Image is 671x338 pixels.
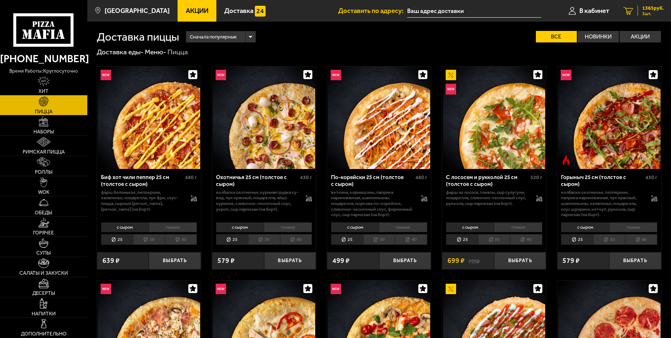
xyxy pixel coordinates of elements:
li: с сыром [101,222,149,232]
li: тонкое [494,222,542,232]
a: АкционныйНовинкаС лососем и рукколой 25 см (толстое с сыром) [442,67,546,169]
li: тонкое [379,222,427,232]
p: фарш из лосося, томаты, сыр сулугуни, моцарелла, сливочно-чесночный соус, руккола, сыр пармезан (... [446,189,529,206]
button: Выбрать [609,252,661,269]
img: По-корейски 25 см (толстое с сыром) [328,67,430,169]
li: 25 [446,234,478,245]
span: [GEOGRAPHIC_DATA] [105,8,170,14]
span: 520 г [530,174,542,181]
img: Акционный [446,284,456,294]
img: 15daf4d41897b9f0e9f617042186c801.svg [255,6,265,16]
li: 30 [363,234,395,245]
span: Дополнительно [21,332,66,337]
li: 30 [133,234,165,245]
p: ветчина, корнишоны, паприка маринованная, шампиньоны, моцарелла, морковь по-корейски, сливочно-че... [331,189,414,218]
span: 639 ₽ [102,257,120,264]
h1: Доставка пиццы [97,31,179,42]
li: 25 [561,234,593,245]
p: колбаски Охотничьи, пепперони, паприка маринованная, лук красный, шампиньоны, халапеньо, моцарелл... [561,189,644,218]
div: Охотничья 25 см (толстое с сыром) [216,174,299,187]
img: Новинка [331,70,341,80]
img: Акционный [446,70,456,80]
img: Острое блюдо [561,155,571,165]
a: Доставка еды- [97,48,144,56]
div: Пицца [167,47,188,56]
div: Горыныч 25 см (толстое с сыром) [561,174,644,187]
label: Все [536,31,577,42]
a: НовинкаПо-корейски 25 см (толстое с сыром) [327,67,431,169]
img: Биф хот чили пеппер 25 см (толстое с сыром) [98,67,200,169]
span: Роллы [35,170,52,175]
span: 430 г [300,174,312,181]
span: Сначала популярные [190,30,236,44]
a: НовинкаБиф хот чили пеппер 25 см (толстое с сыром) [97,67,201,169]
li: 40 [280,234,312,245]
img: Новинка [101,284,111,294]
li: с сыром [216,222,264,232]
span: Супы [36,251,51,256]
img: Горыныч 25 см (толстое с сыром) [558,67,661,169]
img: Новинка [216,284,226,294]
li: 40 [510,234,542,245]
input: Ваш адрес доставки [407,4,541,18]
span: Хит [38,89,49,94]
span: Горячее [33,230,54,236]
s: 799 ₽ [468,257,480,264]
div: Биф хот чили пеппер 25 см (толстое с сыром) [101,174,184,187]
a: НовинкаОхотничья 25 см (толстое с сыром) [212,67,316,169]
span: 1365 руб. [642,6,664,11]
span: Обеды [35,210,52,215]
li: тонкое [264,222,312,232]
span: Акции [186,8,208,14]
span: Пицца [35,109,52,114]
button: Выбрать [149,252,201,269]
li: 30 [593,234,625,245]
span: 430 г [645,174,657,181]
span: 480 г [185,174,197,181]
li: 40 [625,234,657,245]
li: 40 [165,234,197,245]
span: Римская пицца [23,150,65,155]
button: Выбрать [494,252,546,269]
span: Наборы [33,129,54,134]
label: Акции [620,31,661,42]
div: По-корейски 25 см (толстое с сыром) [331,174,414,187]
li: тонкое [149,222,197,232]
li: с сыром [561,222,609,232]
span: 579 ₽ [562,257,580,264]
p: фарш болоньезе, пепперони, халапеньо, моцарелла, лук фри, соус-пицца, сырный [PERSON_NAME], [PERS... [101,189,184,212]
span: 3 шт. [642,12,664,16]
a: НовинкаОстрое блюдоГорыныч 25 см (толстое с сыром) [557,67,661,169]
p: колбаски охотничьи, куриная грудка су-вид, лук красный, моцарелла, яйцо куриное, сливочно-чесночн... [216,189,299,212]
span: Салаты и закуски [19,271,68,276]
div: С лососем и рукколой 25 см (толстое с сыром) [446,174,529,187]
span: бульвар Новаторов, 21к3 [407,4,541,18]
li: 25 [216,234,248,245]
span: Десерты [32,291,55,296]
li: 30 [248,234,280,245]
span: Доставка [224,8,253,14]
span: 480 г [415,174,427,181]
li: 25 [101,234,133,245]
li: с сыром [331,222,379,232]
span: Напитки [32,311,56,316]
img: Новинка [101,70,111,80]
img: Новинка [331,284,341,294]
li: 30 [478,234,510,245]
li: 40 [395,234,427,245]
img: Новинка [446,84,456,94]
img: Новинка [561,70,571,80]
span: WOK [38,190,49,195]
img: Новинка [216,70,226,80]
span: Доставить по адресу: [338,8,407,14]
button: Выбрать [264,252,316,269]
span: 499 ₽ [332,257,350,264]
li: тонкое [609,222,657,232]
img: Охотничья 25 см (толстое с сыром) [213,67,315,169]
li: 25 [331,234,363,245]
img: С лососем и рукколой 25 см (толстое с сыром) [443,67,546,169]
li: с сыром [446,222,494,232]
span: В кабинет [579,8,609,14]
a: Меню- [145,48,166,56]
label: Новинки [578,31,619,42]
